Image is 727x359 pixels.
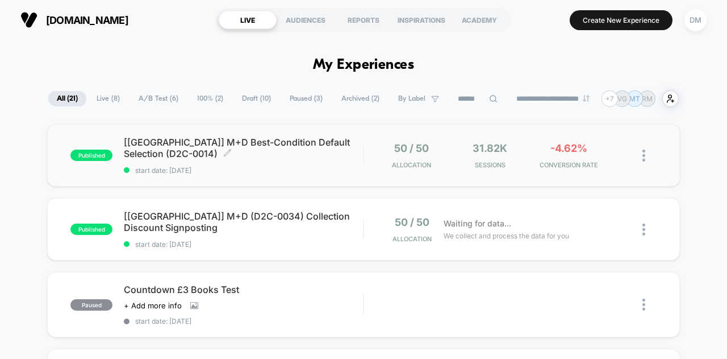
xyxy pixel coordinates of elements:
[395,216,429,228] span: 50 / 50
[333,91,388,106] span: Archived ( 2 )
[681,9,710,32] button: DM
[70,224,112,235] span: published
[70,150,112,161] span: published
[444,230,569,241] span: We collect and process the data for you
[124,301,182,310] span: + Add more info
[570,10,672,30] button: Create New Experience
[642,299,645,311] img: close
[281,91,331,106] span: Paused ( 3 )
[124,211,363,233] span: [[GEOGRAPHIC_DATA]] M+D (D2C-0034) Collection Discount Signposting
[684,9,707,31] div: DM
[617,94,627,103] p: VG
[532,161,605,169] span: CONVERSION RATE
[130,91,187,106] span: A/B Test ( 6 )
[124,240,363,249] span: start date: [DATE]
[473,142,507,154] span: 31.82k
[48,91,86,106] span: All ( 21 )
[124,317,363,325] span: start date: [DATE]
[124,284,363,295] span: Countdown £3 Books Test
[17,11,132,29] button: [DOMAIN_NAME]
[392,11,450,29] div: INSPIRATIONS
[398,94,425,103] span: By Label
[583,95,590,102] img: end
[444,217,511,230] span: Waiting for data...
[601,90,618,107] div: + 7
[642,224,645,236] img: close
[550,142,587,154] span: -4.62%
[70,299,112,311] span: paused
[20,11,37,28] img: Visually logo
[189,91,232,106] span: 100% ( 2 )
[392,235,432,243] span: Allocation
[642,150,645,162] img: close
[454,161,527,169] span: Sessions
[313,57,415,73] h1: My Experiences
[124,137,363,159] span: [[GEOGRAPHIC_DATA]] M+D Best-Condition Default Selection (D2C-0014)
[335,11,392,29] div: REPORTS
[629,94,640,103] p: MT
[124,166,363,175] span: start date: [DATE]
[88,91,128,106] span: Live ( 8 )
[642,94,653,103] p: RM
[392,161,431,169] span: Allocation
[394,142,429,154] span: 50 / 50
[219,11,277,29] div: LIVE
[233,91,279,106] span: Draft ( 10 )
[450,11,508,29] div: ACADEMY
[277,11,335,29] div: AUDIENCES
[46,14,128,26] span: [DOMAIN_NAME]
